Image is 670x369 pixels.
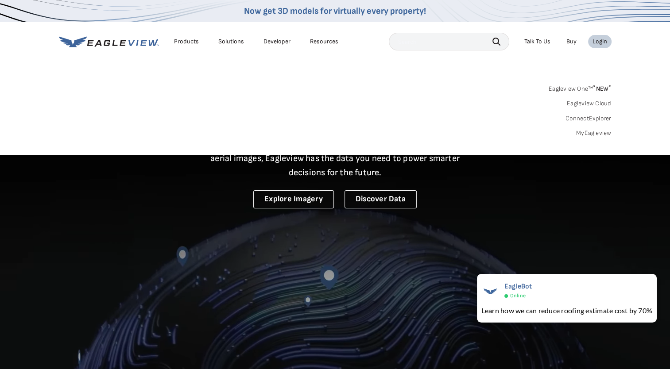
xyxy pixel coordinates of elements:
a: Explore Imagery [253,190,334,208]
p: A new era starts here. Built on more than 3.5 billion high-resolution aerial images, Eagleview ha... [200,137,471,180]
a: Now get 3D models for virtually every property! [244,6,426,16]
div: Login [593,38,607,46]
input: Search [389,33,509,50]
a: Eagleview One™*NEW* [549,82,612,92]
div: Solutions [218,38,244,46]
a: Developer [263,38,290,46]
a: Eagleview Cloud [567,100,612,108]
span: NEW [593,85,611,92]
a: Buy [566,38,577,46]
div: Resources [310,38,338,46]
a: ConnectExplorer [565,115,612,123]
span: Online [510,292,526,299]
img: EagleBot [481,282,499,300]
div: Learn how we can reduce roofing estimate cost by 70% [481,305,652,316]
div: Products [174,38,199,46]
span: EagleBot [504,282,532,291]
a: Discover Data [345,190,417,208]
a: MyEagleview [576,129,612,137]
div: Talk To Us [524,38,550,46]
